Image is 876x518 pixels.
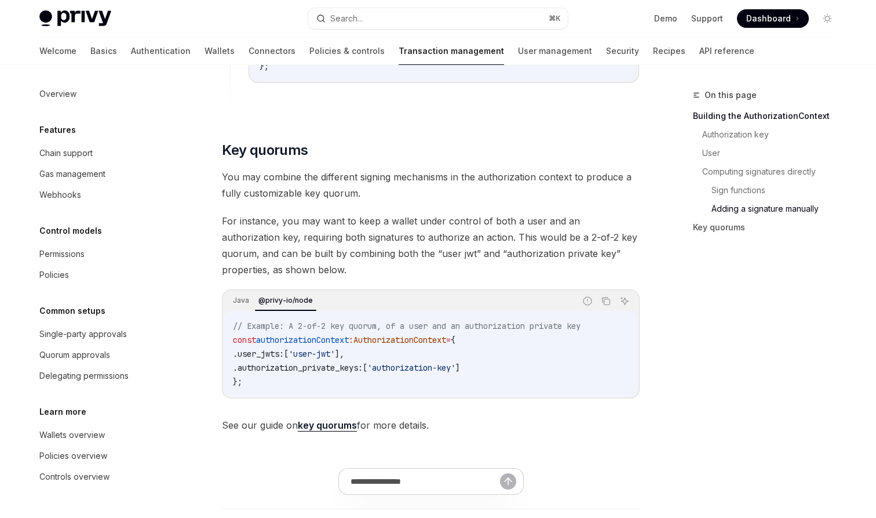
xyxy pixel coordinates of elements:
span: 'authorization-key' [367,363,455,373]
span: For instance, you may want to keep a wallet under control of both a user and an authorization key... [222,213,640,278]
span: { [451,335,455,345]
div: Chain support [39,146,93,160]
a: Delegating permissions [30,365,178,386]
a: User [702,144,846,162]
span: const [233,335,256,345]
span: ⌘ K [549,14,561,23]
div: @privy-io/node [255,294,316,307]
a: Quorum approvals [30,345,178,365]
a: Permissions [30,244,178,265]
span: Key quorums [222,141,308,160]
div: Quorum approvals [39,348,110,362]
span: authorization_private_keys: [238,363,363,373]
a: User management [518,37,592,65]
span: . [233,363,238,373]
span: ] [455,363,460,373]
span: ], [335,349,344,359]
a: Policies overview [30,445,178,466]
span: }; [233,376,242,387]
h5: Learn more [39,405,86,419]
a: Transaction management [399,37,504,65]
a: Connectors [249,37,295,65]
div: Delegating permissions [39,369,129,383]
h5: Common setups [39,304,105,318]
span: [ [284,349,289,359]
a: Adding a signature manually [711,200,846,218]
a: Authentication [131,37,191,65]
span: See our guide on for more details. [222,417,640,433]
a: Overview [30,84,178,104]
span: 'user-jwt' [289,349,335,359]
span: . [233,349,238,359]
div: Java [229,294,253,307]
a: Single-party approvals [30,324,178,345]
a: Demo [654,13,677,24]
span: : [349,335,353,345]
a: Webhooks [30,184,178,205]
a: Welcome [39,37,76,65]
a: Basics [90,37,117,65]
a: Policies [30,265,178,285]
button: Copy the contents from the code block [598,294,614,309]
a: Dashboard [737,9,809,28]
a: Authorization key [702,125,846,144]
span: user_jwts: [238,349,284,359]
div: Policies [39,268,69,282]
a: Computing signatures directly [702,162,846,181]
a: key quorums [298,419,357,432]
button: Ask AI [617,294,632,309]
a: Wallets overview [30,425,178,445]
a: Sign functions [711,181,846,200]
div: Controls overview [39,470,110,484]
span: // Example: A 2-of-2 key quorum, of a user and an authorization private key [233,321,581,331]
span: AuthorizationContext [353,335,446,345]
div: Policies overview [39,449,107,463]
a: Key quorums [693,218,846,237]
div: Wallets overview [39,428,105,442]
span: }; [260,61,269,71]
h5: Control models [39,224,102,238]
a: Building the AuthorizationContext [693,107,846,125]
div: Single-party approvals [39,327,127,341]
button: Send message [500,473,516,490]
a: Chain support [30,143,178,164]
span: authorizationContext [256,335,349,345]
div: Permissions [39,247,85,261]
button: Report incorrect code [580,294,595,309]
a: Support [691,13,723,24]
a: Controls overview [30,466,178,487]
span: You may combine the different signing mechanisms in the authorization context to produce a fully ... [222,169,640,201]
div: Overview [39,87,76,101]
a: API reference [699,37,754,65]
span: On this page [705,88,757,102]
a: Policies & controls [309,37,385,65]
span: = [446,335,451,345]
div: Search... [330,12,363,26]
a: Gas management [30,164,178,184]
div: Gas management [39,167,105,181]
div: Webhooks [39,188,81,202]
button: Toggle dark mode [818,9,837,28]
a: Recipes [653,37,685,65]
span: [ [363,363,367,373]
a: Wallets [205,37,235,65]
h5: Features [39,123,76,137]
button: Search...⌘K [308,8,568,29]
span: Dashboard [746,13,791,24]
img: light logo [39,10,111,27]
a: Security [606,37,639,65]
